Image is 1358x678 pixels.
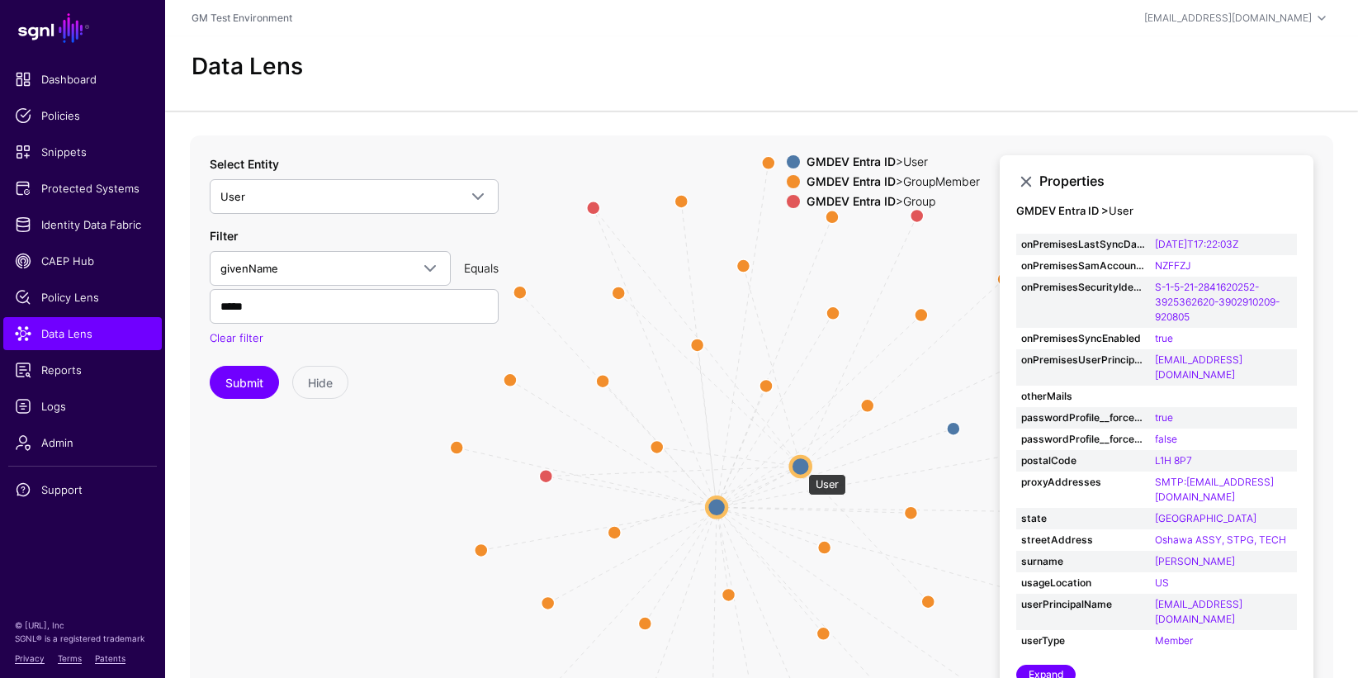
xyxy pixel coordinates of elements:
strong: GMDEV Entra ID [807,174,896,188]
a: Data Lens [3,317,162,350]
span: givenName [220,262,278,275]
a: Privacy [15,653,45,663]
strong: usageLocation [1021,576,1145,590]
a: Member [1155,634,1193,647]
strong: onPremisesLastSyncDateTime [1021,237,1145,252]
a: [EMAIL_ADDRESS][DOMAIN_NAME] [1155,598,1242,625]
div: > GroupMember [803,175,983,188]
h3: Properties [1039,173,1297,189]
button: Hide [292,366,348,399]
a: [PERSON_NAME] [1155,555,1235,567]
strong: onPremisesSyncEnabled [1021,331,1145,346]
a: Policy Lens [3,281,162,314]
a: S-1-5-21-2841620252-3925362620-3902910209-920805 [1155,281,1280,323]
strong: GMDEV Entra ID [807,194,896,208]
strong: passwordProfile__forceChangePasswordNextSignIn [1021,410,1145,425]
a: Policies [3,99,162,132]
div: > Group [803,195,983,208]
strong: GMDEV Entra ID > [1016,204,1109,217]
strong: otherMails [1021,389,1145,404]
span: Reports [15,362,150,378]
label: Select Entity [210,155,279,173]
span: Data Lens [15,325,150,342]
span: Policy Lens [15,289,150,306]
a: true [1155,332,1173,344]
strong: passwordProfile__forceChangePasswordNextSignInWithMfa [1021,432,1145,447]
a: Patents [95,653,125,663]
a: US [1155,576,1169,589]
a: Dashboard [3,63,162,96]
a: Clear filter [210,331,263,344]
button: Submit [210,366,279,399]
span: User [220,190,245,203]
a: SMTP:[EMAIL_ADDRESS][DOMAIN_NAME] [1155,476,1274,503]
div: [EMAIL_ADDRESS][DOMAIN_NAME] [1144,11,1312,26]
a: [EMAIL_ADDRESS][DOMAIN_NAME] [1155,353,1242,381]
strong: userPrincipalName [1021,597,1145,612]
span: Snippets [15,144,150,160]
a: SGNL [10,10,155,46]
div: Equals [457,259,505,277]
span: Admin [15,434,150,451]
label: Filter [210,227,238,244]
a: Snippets [3,135,162,168]
p: © [URL], Inc [15,619,150,632]
a: Admin [3,426,162,459]
span: Protected Systems [15,180,150,197]
a: Oshawa ASSY, STPG, TECH [1155,533,1286,546]
strong: proxyAddresses [1021,475,1145,490]
h2: Data Lens [192,53,303,81]
a: [DATE]T17:22:03Z [1155,238,1238,250]
span: Logs [15,398,150,415]
span: Dashboard [15,71,150,88]
div: > User [803,155,983,168]
a: Protected Systems [3,172,162,205]
span: Policies [15,107,150,124]
a: [GEOGRAPHIC_DATA] [1155,512,1256,524]
strong: onPremisesSecurityIdentifier [1021,280,1145,295]
span: Identity Data Fabric [15,216,150,233]
strong: postalCode [1021,453,1145,468]
a: GM Test Environment [192,12,292,24]
h4: User [1016,205,1297,218]
span: CAEP Hub [15,253,150,269]
a: true [1155,411,1173,424]
a: false [1155,433,1177,445]
a: Terms [58,653,82,663]
p: SGNL® is a registered trademark [15,632,150,645]
strong: userType [1021,633,1145,648]
strong: surname [1021,554,1145,569]
strong: state [1021,511,1145,526]
a: Identity Data Fabric [3,208,162,241]
a: CAEP Hub [3,244,162,277]
strong: GMDEV Entra ID [807,154,896,168]
span: Support [15,481,150,498]
a: L1H 8P7 [1155,454,1192,467]
a: Logs [3,390,162,423]
strong: onPremisesUserPrincipalName [1021,353,1145,367]
strong: streetAddress [1021,533,1145,548]
strong: onPremisesSamAccountName [1021,258,1145,273]
a: NZFFZJ [1155,259,1190,272]
div: User [808,474,846,495]
a: Reports [3,353,162,386]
